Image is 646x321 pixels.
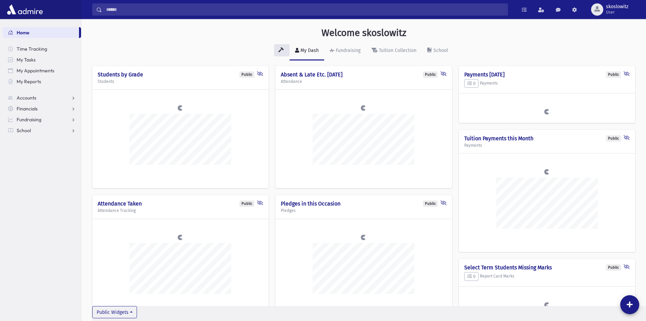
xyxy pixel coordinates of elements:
[321,27,406,39] h3: Welcome skoslowitz
[98,79,263,84] h5: Students
[432,48,448,53] div: School
[324,41,366,60] a: Fundraising
[606,264,621,271] div: Public
[464,79,478,88] button: 0
[3,103,81,114] a: Financials
[606,135,621,142] div: Public
[102,3,508,16] input: Search
[423,200,438,207] div: Public
[3,27,79,38] a: Home
[464,264,630,271] h4: Select Term Students Missing Marks
[467,81,475,86] span: 0
[281,71,446,78] h4: Absent & Late Etc. [DATE]
[281,200,446,207] h4: Pledges in this Occasion
[3,43,81,54] a: Time Tracking
[17,117,41,123] span: Fundraising
[98,208,263,213] h5: Attendance Tracking
[464,272,478,281] button: 0
[290,41,324,60] a: My Dash
[3,125,81,136] a: School
[464,79,630,88] h5: Payments
[299,48,319,53] div: My Dash
[3,92,81,103] a: Accounts
[3,65,81,76] a: My Appointments
[423,71,438,78] div: Public
[464,143,630,148] h5: Payments
[377,48,416,53] div: Tuition Collection
[422,41,453,60] a: School
[17,30,30,36] span: Home
[17,78,41,85] span: My Reports
[3,76,81,87] a: My Reports
[17,46,47,52] span: Time Tracking
[3,54,81,65] a: My Tasks
[92,306,137,318] button: Public Widgets
[606,71,621,78] div: Public
[334,48,360,53] div: Fundraising
[5,3,44,16] img: AdmirePro
[98,200,263,207] h4: Attendance Taken
[17,127,31,133] span: School
[464,71,630,78] h4: Payments [DATE]
[281,79,446,84] h5: Attendance
[239,71,254,78] div: Public
[366,41,422,60] a: Tuition Collection
[281,208,446,213] h5: Pledges
[3,114,81,125] a: Fundraising
[606,4,628,10] span: skoslowitz
[17,95,36,101] span: Accounts
[467,274,475,279] span: 0
[17,106,38,112] span: Financials
[606,10,628,15] span: User
[98,71,263,78] h4: Students by Grade
[464,272,630,281] h5: Report Card Marks
[239,200,254,207] div: Public
[17,57,36,63] span: My Tasks
[464,135,630,142] h4: Tuition Payments this Month
[17,68,54,74] span: My Appointments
